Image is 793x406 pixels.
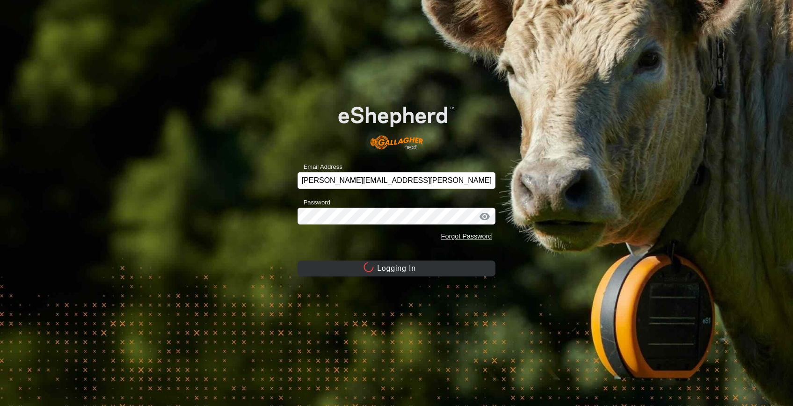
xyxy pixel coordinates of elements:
[298,172,496,189] input: Email Address
[317,90,476,157] img: E-shepherd Logo
[441,232,492,240] a: Forgot Password
[298,261,496,276] button: Logging In
[298,198,330,207] label: Password
[298,162,342,172] label: Email Address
